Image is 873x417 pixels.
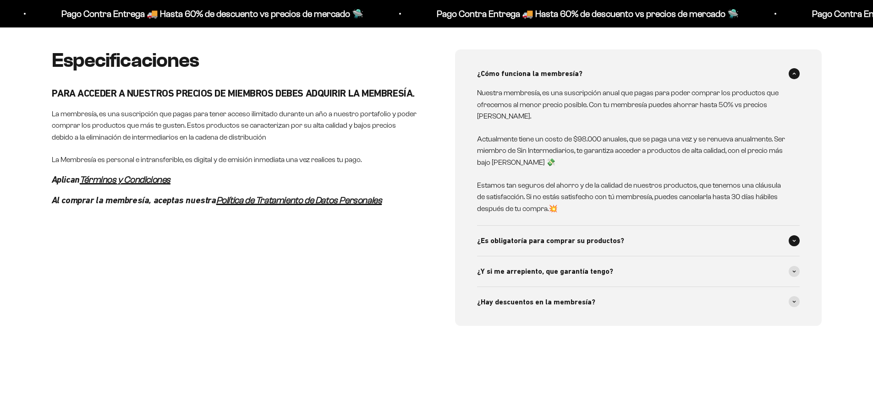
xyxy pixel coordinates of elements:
[477,133,789,168] p: Actualmente tiene un costo de $98.000 anuales, que se paga una vez y se renueva anualmente. Ser m...
[477,296,595,308] span: ¿Hay descuentos en la membresía?
[52,195,216,206] em: Al comprar la membresía, aceptas nuestra
[477,59,800,89] summary: ¿Cómo funciona la membresía?
[477,87,789,122] p: Nuestra membresía, es una suscripción anual que pagas para poder comprar los productos que ofrece...
[52,49,418,71] h2: Especificaciones
[216,195,382,205] a: Política de Tratamiento de Datos Personales
[477,287,800,317] summary: ¿Hay descuentos en la membresía?
[52,87,415,99] strong: PARA ACCEDER A NUESTROS PRECIOS DE MIEMBROS DEBES ADQUIRIR LA MEMBRESÍA.
[477,179,789,215] p: Estamos tan seguros del ahorro y de la calidad de nuestros productos, que tenemos una cláusula de...
[477,256,800,287] summary: ¿Y si me arrepiento, que garantía tengo?
[437,6,739,21] p: Pago Contra Entrega 🚚 Hasta 60% de descuento vs precios de mercado 🛸
[477,68,582,80] span: ¿Cómo funciona la membresía?
[52,108,418,143] p: La membresía, es una suscripción que pagas para tener acceso ilimitado durante un año a nuestro p...
[52,174,80,185] em: Aplican
[52,154,418,166] p: La Membresía es personal e intransferible, es digital y de emisión inmediata una vez realices tu ...
[477,265,613,277] span: ¿Y si me arrepiento, que garantía tengo?
[80,174,170,184] a: Términos y Condiciones
[61,6,363,21] p: Pago Contra Entrega 🚚 Hasta 60% de descuento vs precios de mercado 🛸
[477,235,624,247] span: ¿Es obligatoría para comprar su productos?
[477,226,800,256] summary: ¿Es obligatoría para comprar su productos?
